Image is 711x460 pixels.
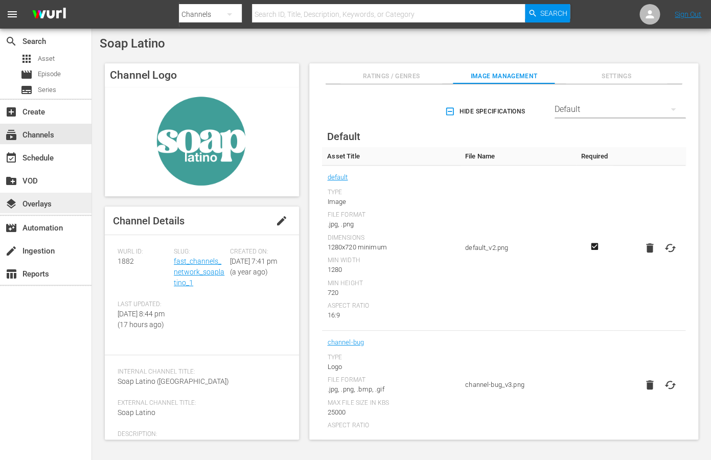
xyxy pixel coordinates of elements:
[327,384,455,395] div: .jpg, .png, .bmp, .gif
[118,399,281,407] span: External Channel Title:
[327,407,455,418] div: 25000
[118,408,155,417] span: Soap Latino
[118,301,169,309] span: Last Updated:
[327,219,455,229] div: .jpg, .png
[453,71,555,82] span: Image Management
[340,71,442,82] span: Ratings / Genres
[174,248,225,256] span: Slug:
[5,35,17,48] span: Search
[675,10,701,18] a: Sign Out
[230,248,281,256] span: Created On:
[174,257,224,287] a: fast_channels_network_soaplatino_1
[118,310,165,329] span: [DATE] 8:44 pm (17 hours ago)
[327,310,455,320] div: 16:9
[460,331,576,440] td: channel-bug_v3.png
[327,242,455,252] div: 1280x720 minimum
[327,376,455,384] div: File Format
[113,215,185,227] span: Channel Details
[5,106,17,118] span: Create
[20,53,33,65] span: Asset
[327,288,455,298] div: 720
[25,3,74,27] img: ans4CAIJ8jUAAAAAAAAAAAAAAAAAAAAAAAAgQb4GAAAAAAAAAAAAAAAAAAAAAAAAJMjXAAAAAAAAAAAAAAAAAAAAAAAAgAT5G...
[327,280,455,288] div: Min Height
[540,4,567,22] span: Search
[118,377,229,385] span: Soap Latino ([GEOGRAPHIC_DATA])
[118,257,134,265] span: 1882
[118,248,169,256] span: Wurl ID:
[5,245,17,257] span: Ingestion
[5,152,17,164] span: Schedule
[327,399,455,407] div: Max File Size In Kbs
[105,87,299,196] img: Soap Latino
[576,147,613,166] th: Required
[6,8,18,20] span: menu
[447,106,525,117] span: Hide Specifications
[276,215,288,227] span: edit
[327,197,455,207] div: Image
[327,265,455,275] div: 1280
[269,209,294,233] button: edit
[327,302,455,310] div: Aspect Ratio
[5,175,17,187] span: VOD
[5,222,17,234] span: Automation
[327,422,455,430] div: Aspect Ratio
[38,54,55,64] span: Asset
[118,368,281,376] span: Internal Channel Title:
[525,4,570,22] button: Search
[327,257,455,265] div: Min Width
[327,130,360,143] span: Default
[460,166,576,331] td: default_v2.png
[5,198,17,210] span: Overlays
[588,242,601,251] svg: Required
[327,211,455,219] div: File Format
[460,147,576,166] th: File Name
[327,189,455,197] div: Type
[327,234,455,242] div: Dimensions
[443,97,529,126] button: Hide Specifications
[5,129,17,141] span: Channels
[327,362,455,372] div: Logo
[566,71,667,82] span: Settings
[327,336,364,349] a: channel-bug
[118,430,281,439] span: Description:
[555,95,685,124] div: Default
[5,268,17,280] span: Reports
[327,354,455,362] div: Type
[38,85,56,95] span: Series
[230,257,277,276] span: [DATE] 7:41 pm (a year ago)
[38,69,61,79] span: Episode
[105,63,299,87] h4: Channel Logo
[327,171,348,184] a: default
[20,84,33,96] span: Series
[20,68,33,81] span: Episode
[322,147,460,166] th: Asset Title
[100,36,165,51] span: Soap Latino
